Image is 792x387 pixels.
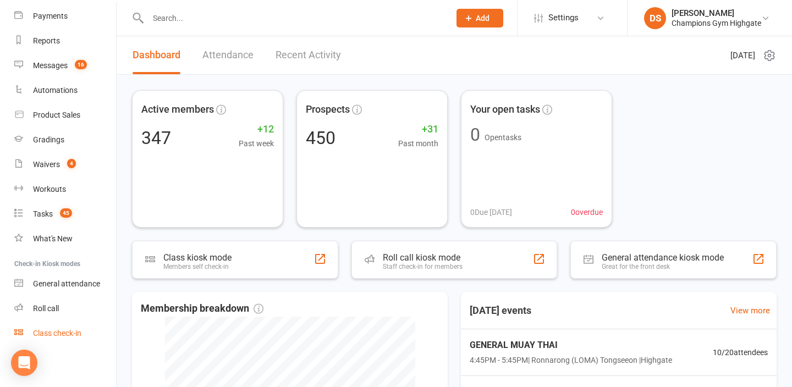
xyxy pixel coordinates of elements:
[548,5,579,30] span: Settings
[470,338,672,352] span: GENERAL MUAY THAI
[14,4,116,29] a: Payments
[398,137,438,150] span: Past month
[33,234,73,243] div: What's New
[33,36,60,45] div: Reports
[470,126,480,143] div: 0
[239,121,274,137] span: +12
[644,7,666,29] div: DS
[14,53,116,78] a: Messages 16
[163,252,232,263] div: Class kiosk mode
[14,103,116,128] a: Product Sales
[33,279,100,288] div: General attendance
[33,110,80,119] div: Product Sales
[202,36,254,74] a: Attendance
[60,208,72,218] span: 45
[14,177,116,202] a: Workouts
[33,61,68,70] div: Messages
[571,206,603,218] span: 0 overdue
[14,272,116,296] a: General attendance kiosk mode
[470,354,672,366] span: 4:45PM - 5:45PM | Ronnarong (LOMA) Tongseeon | Highgate
[398,121,438,137] span: +31
[470,102,540,118] span: Your open tasks
[75,60,87,69] span: 16
[14,321,116,346] a: Class kiosk mode
[33,209,53,218] div: Tasks
[141,129,171,147] div: 347
[306,102,350,118] span: Prospects
[33,86,78,95] div: Automations
[33,304,59,313] div: Roll call
[14,128,116,152] a: Gradings
[383,263,463,270] div: Staff check-in for members
[457,9,503,27] button: Add
[14,202,116,226] a: Tasks 45
[239,137,274,150] span: Past week
[276,36,341,74] a: Recent Activity
[730,304,770,317] a: View more
[14,226,116,251] a: What's New
[485,133,521,142] span: Open tasks
[133,36,180,74] a: Dashboard
[14,296,116,321] a: Roll call
[730,49,755,62] span: [DATE]
[672,18,761,28] div: Champions Gym Highgate
[476,14,490,23] span: Add
[470,206,512,218] span: 0 Due [DATE]
[145,10,442,26] input: Search...
[461,301,540,320] h3: [DATE] events
[33,329,81,338] div: Class check-in
[14,78,116,103] a: Automations
[33,160,60,169] div: Waivers
[33,12,68,20] div: Payments
[672,8,761,18] div: [PERSON_NAME]
[14,29,116,53] a: Reports
[602,252,724,263] div: General attendance kiosk mode
[141,102,214,118] span: Active members
[67,159,76,168] span: 4
[602,263,724,270] div: Great for the front desk
[141,301,263,317] span: Membership breakdown
[713,346,768,358] span: 10 / 20 attendees
[11,350,37,376] div: Open Intercom Messenger
[383,252,463,263] div: Roll call kiosk mode
[163,263,232,270] div: Members self check-in
[33,185,66,193] div: Workouts
[14,152,116,177] a: Waivers 4
[306,129,335,147] div: 450
[33,135,64,144] div: Gradings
